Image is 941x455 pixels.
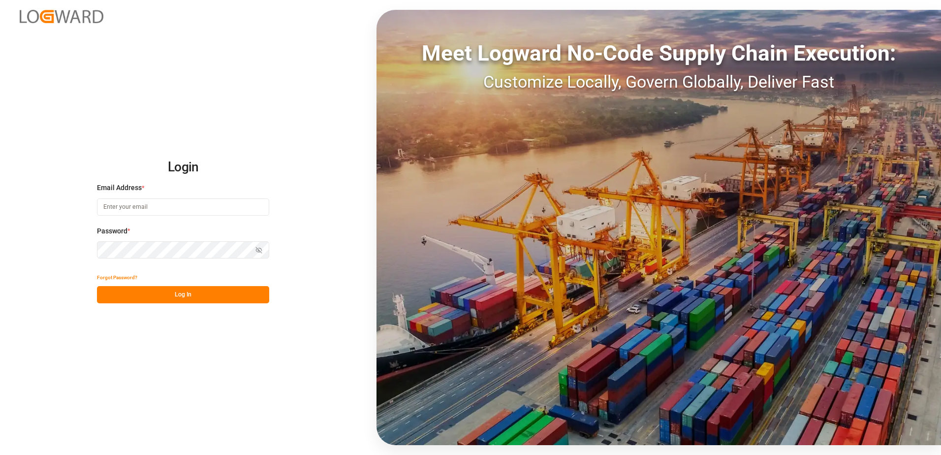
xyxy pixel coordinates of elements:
[97,152,269,183] h2: Login
[97,226,127,236] span: Password
[376,69,941,95] div: Customize Locally, Govern Globally, Deliver Fast
[376,37,941,69] div: Meet Logward No-Code Supply Chain Execution:
[97,286,269,303] button: Log In
[97,183,142,193] span: Email Address
[97,269,137,286] button: Forgot Password?
[97,198,269,216] input: Enter your email
[20,10,103,23] img: Logward_new_orange.png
